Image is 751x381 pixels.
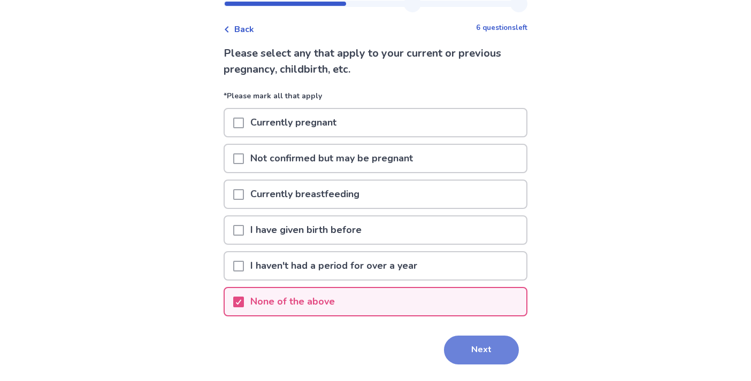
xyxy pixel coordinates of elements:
button: Next [444,336,519,364]
span: Back [234,23,254,36]
p: Not confirmed but may be pregnant [244,145,419,172]
p: I haven't had a period for over a year [244,252,424,279]
p: None of the above [244,288,341,315]
p: *Please mark all that apply [224,90,527,108]
p: Currently pregnant [244,109,343,136]
p: I have given birth before [244,216,368,244]
p: Please select any that apply to your current or previous pregnancy, childbirth, etc. [224,45,527,77]
p: 6 questions left [476,23,527,34]
p: Currently breastfeeding [244,181,366,208]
